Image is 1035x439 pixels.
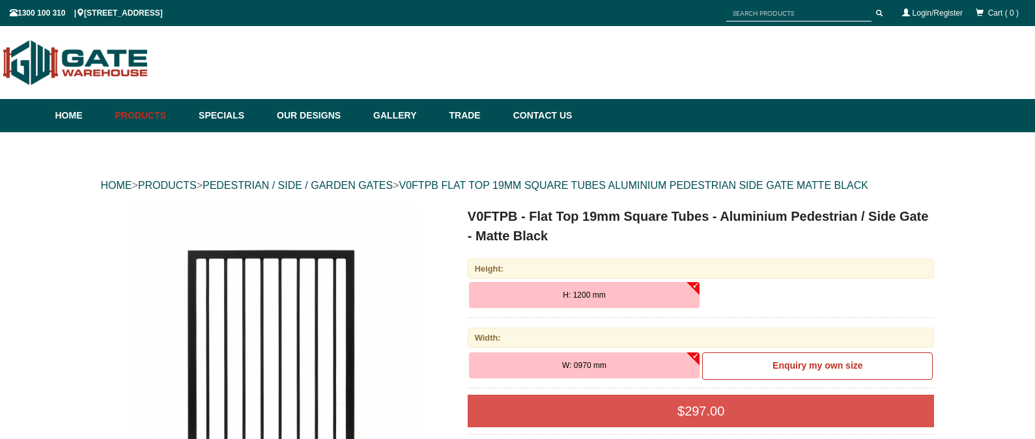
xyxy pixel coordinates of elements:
[685,404,724,418] span: 297.00
[773,360,862,371] b: Enquiry my own size
[101,165,935,206] div: > > >
[913,8,963,18] a: Login/Register
[442,99,506,132] a: Trade
[101,180,132,191] a: HOME
[469,352,700,378] button: W: 0970 mm
[367,99,442,132] a: Gallery
[109,99,193,132] a: Products
[468,395,935,427] div: $
[55,99,109,132] a: Home
[726,5,872,21] input: SEARCH PRODUCTS
[468,206,935,246] h1: V0FTPB - Flat Top 19mm Square Tubes - Aluminium Pedestrian / Side Gate - Matte Black
[702,352,933,380] a: Enquiry my own size
[507,99,573,132] a: Contact Us
[563,290,605,300] span: H: 1200 mm
[270,99,367,132] a: Our Designs
[562,361,606,370] span: W: 0970 mm
[399,180,868,191] a: V0FTPB FLAT TOP 19MM SQUARE TUBES ALUMINIUM PEDESTRIAN SIDE GATE MATTE BLACK
[988,8,1019,18] span: Cart ( 0 )
[469,282,700,308] button: H: 1200 mm
[468,259,935,279] div: Height:
[192,99,270,132] a: Specials
[468,328,935,348] div: Width:
[203,180,393,191] a: PEDESTRIAN / SIDE / GARDEN GATES
[10,8,163,18] span: 1300 100 310 | [STREET_ADDRESS]
[138,180,197,191] a: PRODUCTS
